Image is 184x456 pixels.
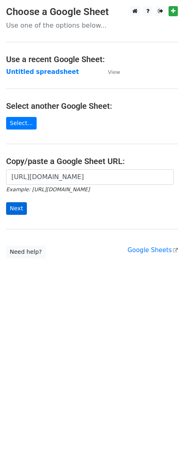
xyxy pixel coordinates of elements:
h4: Use a recent Google Sheet: [6,54,178,64]
iframe: Chat Widget [143,417,184,456]
h4: Select another Google Sheet: [6,101,178,111]
input: Next [6,202,27,215]
small: View [108,69,120,75]
p: Use one of the options below... [6,21,178,30]
h4: Copy/paste a Google Sheet URL: [6,156,178,166]
a: Select... [6,117,37,130]
a: View [100,68,120,76]
a: Google Sheets [127,246,178,254]
a: Untitled spreadsheet [6,68,79,76]
input: Paste your Google Sheet URL here [6,169,174,185]
a: Need help? [6,246,46,258]
small: Example: [URL][DOMAIN_NAME] [6,186,90,192]
h3: Choose a Google Sheet [6,6,178,18]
